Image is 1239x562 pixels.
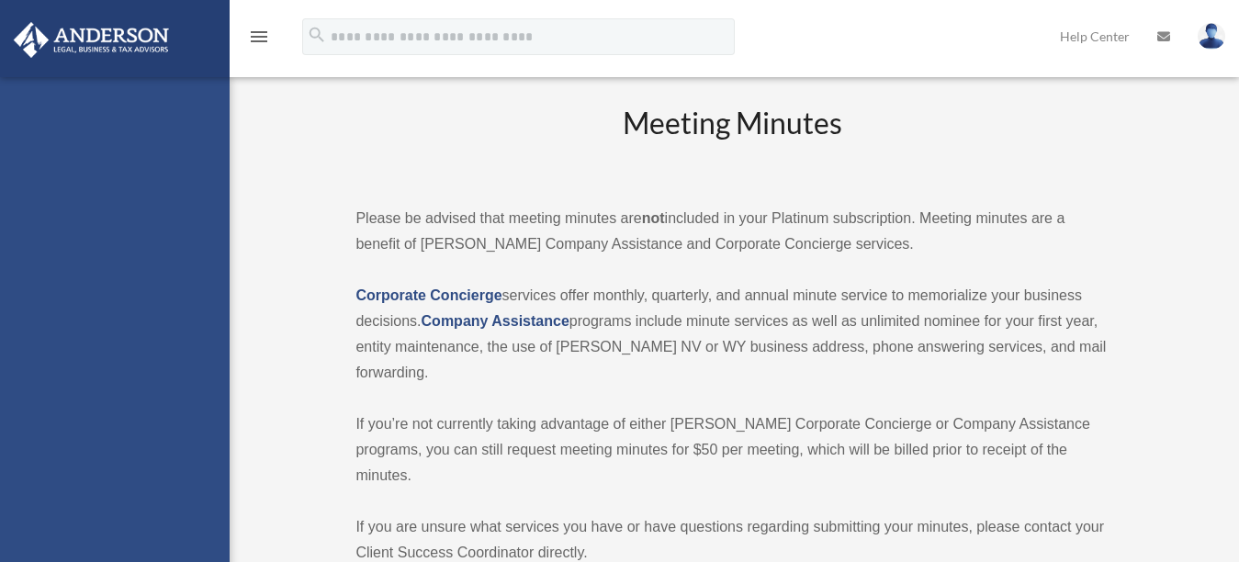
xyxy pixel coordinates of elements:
[355,206,1108,257] p: Please be advised that meeting minutes are included in your Platinum subscription. Meeting minute...
[307,25,327,45] i: search
[355,411,1108,489] p: If you’re not currently taking advantage of either [PERSON_NAME] Corporate Concierge or Company A...
[355,287,501,303] a: Corporate Concierge
[248,32,270,48] a: menu
[248,26,270,48] i: menu
[355,103,1108,179] h2: Meeting Minutes
[1198,23,1225,50] img: User Pic
[642,210,665,226] strong: not
[8,22,175,58] img: Anderson Advisors Platinum Portal
[422,313,569,329] a: Company Assistance
[355,283,1108,386] p: services offer monthly, quarterly, and annual minute service to memorialize your business decisio...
